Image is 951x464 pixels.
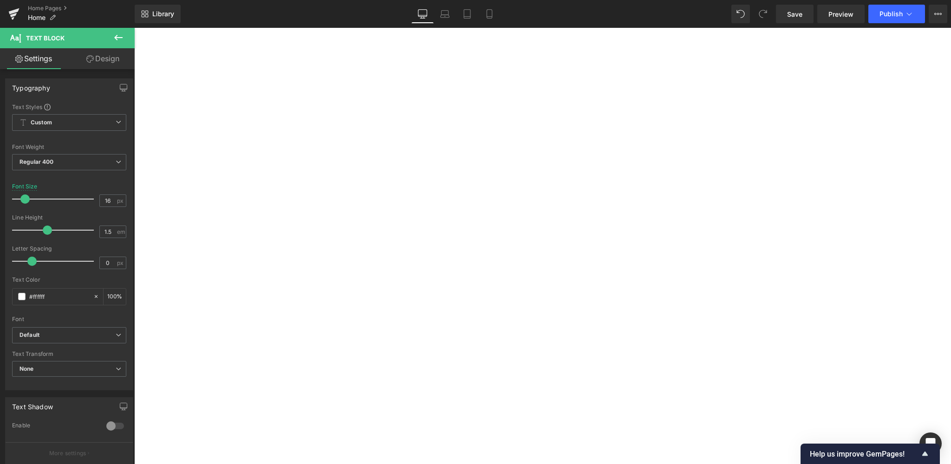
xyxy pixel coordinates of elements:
[879,10,903,18] span: Publish
[12,103,126,110] div: Text Styles
[868,5,925,23] button: Publish
[919,432,942,455] div: Open Intercom Messenger
[117,260,125,266] span: px
[28,5,135,12] a: Home Pages
[12,144,126,150] div: Font Weight
[411,5,434,23] a: Desktop
[12,316,126,322] div: Font
[12,214,126,221] div: Line Height
[731,5,750,23] button: Undo
[117,198,125,204] span: px
[434,5,456,23] a: Laptop
[817,5,865,23] a: Preview
[810,450,919,458] span: Help us improve GemPages!
[104,289,126,305] div: %
[12,183,38,190] div: Font Size
[20,331,39,339] i: Default
[152,10,174,18] span: Library
[49,449,86,458] p: More settings
[12,398,53,411] div: Text Shadow
[26,34,65,42] span: Text Block
[12,422,97,432] div: Enable
[6,442,133,464] button: More settings
[28,14,46,21] span: Home
[12,79,50,92] div: Typography
[12,351,126,357] div: Text Transform
[20,158,54,165] b: Regular 400
[20,365,34,372] b: None
[929,5,947,23] button: More
[135,5,181,23] a: New Library
[117,229,125,235] span: em
[828,9,853,19] span: Preview
[754,5,772,23] button: Redo
[69,48,137,69] a: Design
[12,245,126,252] div: Letter Spacing
[810,448,931,459] button: Show survey - Help us improve GemPages!
[787,9,802,19] span: Save
[29,291,89,302] input: Color
[456,5,478,23] a: Tablet
[478,5,501,23] a: Mobile
[31,119,52,127] b: Custom
[12,277,126,283] div: Text Color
